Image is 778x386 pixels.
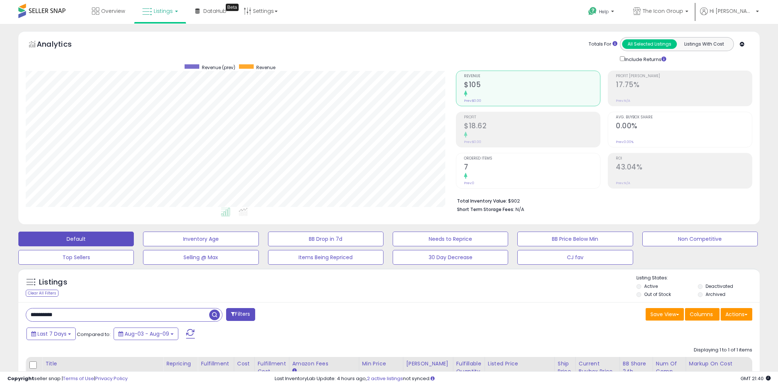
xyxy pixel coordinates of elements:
[616,81,752,90] h2: 17.75%
[616,163,752,173] h2: 43.04%
[588,7,597,16] i: Get Help
[95,375,128,382] a: Privacy Policy
[721,308,752,321] button: Actions
[644,283,658,289] label: Active
[26,328,76,340] button: Last 7 Days
[515,206,524,213] span: N/A
[201,360,231,368] div: Fulfillment
[636,275,760,282] p: Listing States:
[616,99,630,103] small: Prev: N/A
[125,330,169,337] span: Aug-03 - Aug-09
[677,39,731,49] button: Listings With Cost
[457,206,514,212] b: Short Term Storage Fees:
[700,7,759,24] a: Hi [PERSON_NAME]
[38,330,67,337] span: Last 7 Days
[616,115,752,119] span: Avg. Buybox Share
[642,232,758,246] button: Non Competitive
[616,181,630,185] small: Prev: N/A
[18,232,134,246] button: Default
[256,64,275,71] span: Revenue
[77,331,111,338] span: Compared to:
[706,291,725,297] label: Archived
[689,360,753,368] div: Markup on Cost
[7,375,128,382] div: seller snap | |
[694,347,752,354] div: Displaying 1 to 1 of 1 items
[464,81,600,90] h2: $105
[616,122,752,132] h2: 0.00%
[457,198,507,204] b: Total Inventory Value:
[406,360,450,368] div: [PERSON_NAME]
[464,74,600,78] span: Revenue
[643,7,683,15] span: The Icon Group
[367,375,403,382] a: 2 active listings
[202,64,235,71] span: Revenue (prev)
[622,39,677,49] button: All Selected Listings
[7,375,34,382] strong: Copyright
[166,360,194,368] div: Repricing
[589,41,617,48] div: Totals For
[579,360,617,375] div: Current Buybox Price
[558,360,572,375] div: Ship Price
[582,1,621,24] a: Help
[656,360,683,375] div: Num of Comp.
[292,360,356,368] div: Amazon Fees
[275,375,771,382] div: Last InventoryLab Update: 4 hours ago, not synced.
[362,360,400,368] div: Min Price
[686,357,756,386] th: The percentage added to the cost of goods (COGS) that forms the calculator for Min & Max prices.
[464,122,600,132] h2: $18.62
[393,232,508,246] button: Needs to Reprice
[488,360,552,368] div: Listed Price
[616,140,634,144] small: Prev: 0.00%
[464,140,481,144] small: Prev: $0.00
[464,163,600,173] h2: 7
[710,7,754,15] span: Hi [PERSON_NAME]
[517,250,633,265] button: CJ fav
[154,7,173,15] span: Listings
[644,291,671,297] label: Out of Stock
[237,360,251,368] div: Cost
[63,375,94,382] a: Terms of Use
[226,308,255,321] button: Filters
[457,196,747,205] li: $902
[26,290,58,297] div: Clear All Filters
[456,360,482,375] div: Fulfillable Quantity
[393,250,508,265] button: 30 Day Decrease
[517,232,633,246] button: BB Price Below Min
[599,8,609,15] span: Help
[464,157,600,161] span: Ordered Items
[646,308,684,321] button: Save View
[143,250,258,265] button: Selling @ Max
[143,232,258,246] button: Inventory Age
[18,250,134,265] button: Top Sellers
[464,115,600,119] span: Profit
[690,311,713,318] span: Columns
[614,55,675,63] div: Include Returns
[114,328,178,340] button: Aug-03 - Aug-09
[258,360,286,375] div: Fulfillment Cost
[623,360,650,375] div: BB Share 24h.
[464,181,474,185] small: Prev: 0
[292,368,297,374] small: Amazon Fees.
[706,283,733,289] label: Deactivated
[464,99,481,103] small: Prev: $0.00
[616,157,752,161] span: ROI
[37,39,86,51] h5: Analytics
[268,232,383,246] button: BB Drop in 7d
[616,74,752,78] span: Profit [PERSON_NAME]
[101,7,125,15] span: Overview
[39,277,67,287] h5: Listings
[226,4,239,11] div: Tooltip anchor
[740,375,771,382] span: 2025-08-17 21:40 GMT
[268,250,383,265] button: Items Being Repriced
[685,308,720,321] button: Columns
[45,360,160,368] div: Title
[203,7,226,15] span: DataHub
